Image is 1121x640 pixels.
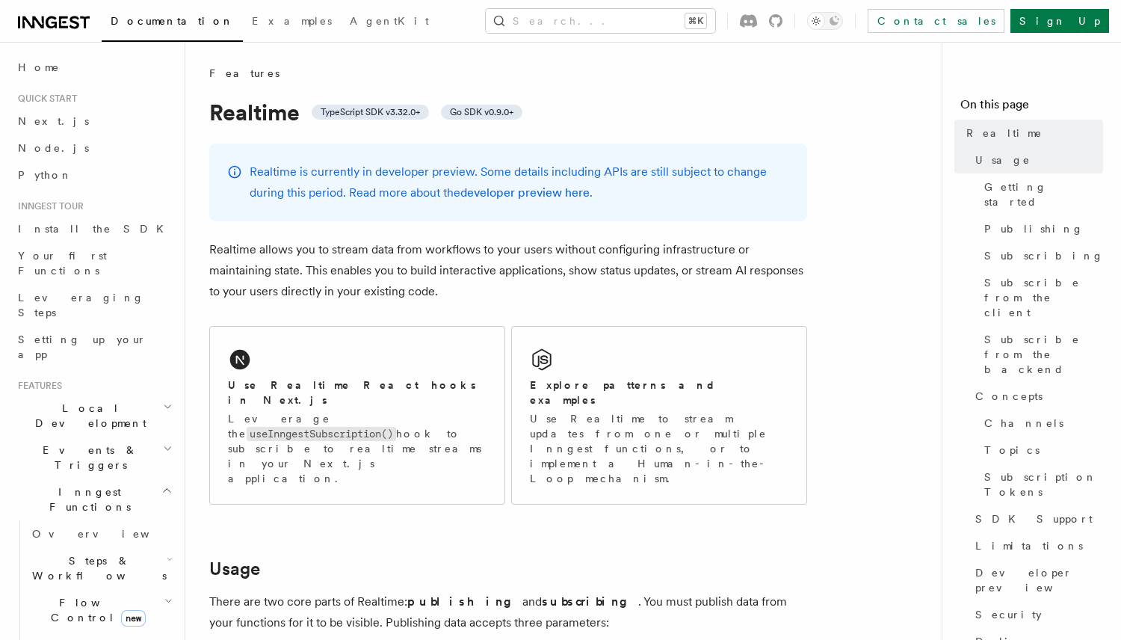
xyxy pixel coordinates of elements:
span: Subscribe from the backend [984,332,1103,377]
button: Local Development [12,395,176,437]
span: Events & Triggers [12,443,163,473]
h2: Explore patterns and examples [530,378,788,407]
a: Node.js [12,135,176,161]
span: Documentation [111,15,234,27]
span: Inngest tour [12,200,84,212]
span: Your first Functions [18,250,107,277]
a: Use Realtime React hooks in Next.jsLeverage theuseInngestSubscription()hook to subscribe to realt... [209,326,505,505]
h4: On this page [960,96,1103,120]
a: Topics [978,437,1103,464]
span: Node.js [18,142,89,154]
span: Features [12,380,62,392]
a: Realtime [960,120,1103,147]
span: Leveraging Steps [18,292,144,319]
p: There are two core parts of Realtime: and . You must publish data from your functions for it to b... [209,591,807,633]
button: Search...⌘K [486,9,715,33]
a: Subscribe from the client [978,269,1103,326]
span: Limitations [975,538,1083,553]
a: Subscription Tokens [978,464,1103,505]
a: Install the SDK [12,215,176,242]
span: Inngest Functions [12,484,161,514]
span: Realtime [966,126,1043,141]
span: Go SDK v0.9.0+ [450,106,513,118]
button: Events & Triggers [12,437,176,479]
a: Overview [26,520,176,547]
span: Next.js [18,115,89,127]
p: Realtime allows you to stream data from workflows to your users without configuring infrastructur... [209,239,807,302]
a: Examples [243,4,341,40]
strong: subscribing [542,594,638,609]
span: Security [975,607,1042,622]
span: Concepts [975,389,1043,404]
a: Security [969,601,1103,628]
button: Flow Controlnew [26,589,176,631]
button: Steps & Workflows [26,547,176,589]
span: Topics [984,443,1040,458]
span: SDK Support [975,511,1093,526]
span: Channels [984,416,1063,431]
span: Getting started [984,179,1103,209]
a: Sign Up [1010,9,1109,33]
a: Next.js [12,108,176,135]
a: SDK Support [969,505,1103,532]
span: new [121,610,146,627]
a: Setting up your app [12,326,176,368]
span: Install the SDK [18,223,173,235]
span: Subscribe from the client [984,275,1103,320]
p: Realtime is currently in developer preview. Some details including APIs are still subject to chan... [250,161,789,203]
span: Developer preview [975,565,1103,595]
a: Subscribing [978,242,1103,269]
kbd: ⌘K [685,13,706,28]
span: Features [209,66,280,81]
p: Use Realtime to stream updates from one or multiple Inngest functions, or to implement a Human-in... [530,411,788,486]
a: Subscribe from the backend [978,326,1103,383]
span: Overview [32,528,186,540]
a: Developer preview [969,559,1103,601]
button: Inngest Functions [12,479,176,520]
span: Subscribing [984,248,1104,263]
span: Local Development [12,401,163,431]
a: developer preview here [460,185,590,200]
a: Home [12,54,176,81]
a: Explore patterns and examplesUse Realtime to stream updates from one or multiple Inngest function... [511,326,807,505]
h1: Realtime [209,99,807,126]
a: Usage [209,559,260,579]
h2: Use Realtime React hooks in Next.js [228,378,487,407]
span: Flow Control [26,595,164,625]
span: Home [18,60,60,75]
span: Quick start [12,93,77,105]
span: Subscription Tokens [984,470,1103,499]
a: Contact sales [868,9,1004,33]
a: Usage [969,147,1103,173]
strong: publishing [407,594,522,609]
a: Your first Functions [12,242,176,284]
button: Toggle dark mode [807,12,843,30]
span: Publishing [984,221,1084,236]
span: AgentKit [350,15,429,27]
p: Leverage the hook to subscribe to realtime streams in your Next.js application. [228,411,487,486]
span: Usage [975,153,1031,167]
a: Python [12,161,176,188]
a: Concepts [969,383,1103,410]
a: Publishing [978,215,1103,242]
code: useInngestSubscription() [247,427,396,441]
a: Channels [978,410,1103,437]
a: Limitations [969,532,1103,559]
a: Leveraging Steps [12,284,176,326]
span: Python [18,169,72,181]
span: Steps & Workflows [26,553,167,583]
span: Examples [252,15,332,27]
a: Documentation [102,4,243,42]
a: Getting started [978,173,1103,215]
span: Setting up your app [18,333,146,360]
span: TypeScript SDK v3.32.0+ [321,106,420,118]
a: AgentKit [341,4,438,40]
